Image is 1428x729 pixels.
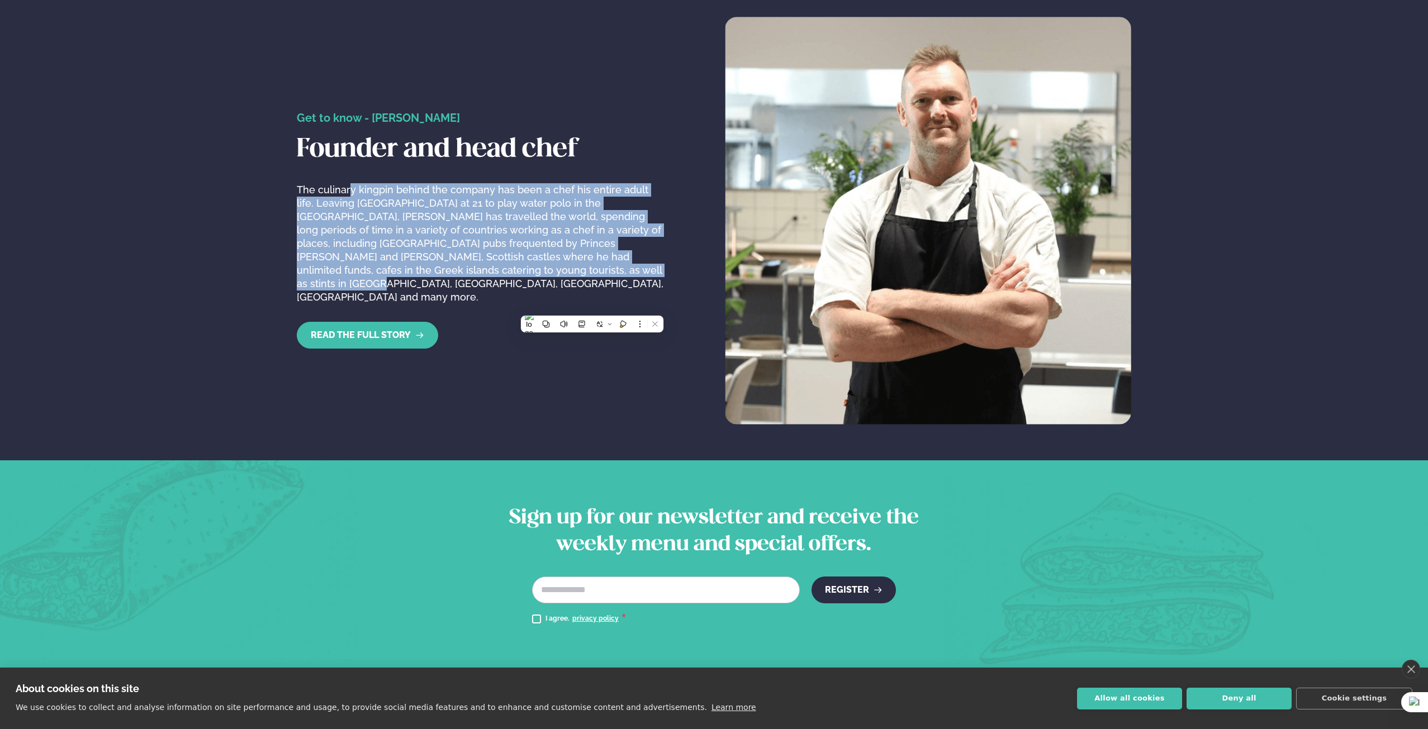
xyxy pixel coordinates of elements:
font: Register [825,584,869,595]
a: close [1402,660,1420,679]
button: Allow all cookies [1077,688,1182,709]
font: Sign up for our newsletter and receive the weekly menu and special offers. [509,508,919,555]
button: Register [812,576,896,603]
a: Read the full story [297,322,438,349]
p: We use cookies to collect and analyse information on site performance and usage, to provide socia... [16,703,707,712]
font: Founder and head chef [297,137,578,162]
font: Get to know - [PERSON_NAME] [297,111,460,125]
strong: About cookies on this site [16,683,139,694]
font: privacy policy [572,614,619,622]
a: Learn more [711,703,756,712]
button: Deny all [1187,688,1292,709]
a: privacy policy [572,614,619,623]
font: The culinary kingpin behind the company has been a chef his entire adult life. Leaving [GEOGRAPHI... [297,184,663,303]
font: Read the full story [311,330,411,340]
button: Cookie settings [1296,688,1412,709]
img: image everything [725,17,1131,424]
